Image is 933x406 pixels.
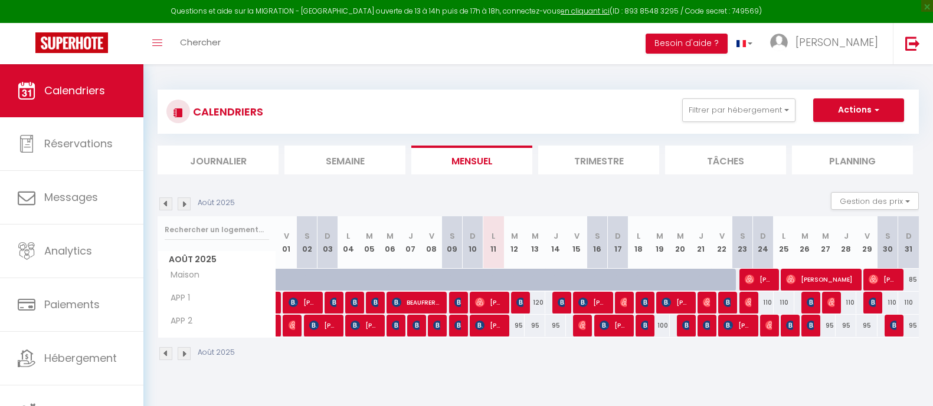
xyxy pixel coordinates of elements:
span: Analytics [44,243,92,258]
div: 95 [898,315,919,336]
th: 08 [421,216,441,269]
th: 14 [545,216,566,269]
div: 110 [774,292,794,313]
input: Rechercher un logement... [165,219,269,240]
th: 11 [483,216,504,269]
span: [PERSON_NAME] [807,314,814,336]
p: Août 2025 [198,197,235,209]
abbr: L [782,230,785,242]
span: [PERSON_NAME] [869,291,876,313]
li: Planning [792,146,913,174]
abbr: S [740,230,745,242]
a: en cliquant ici [561,6,610,16]
abbr: M [387,230,394,242]
span: [PERSON_NAME] [807,291,814,313]
span: [PERSON_NAME] [454,314,461,336]
span: [PERSON_NAME] [330,291,337,313]
a: Chercher [171,23,230,64]
li: Journalier [158,146,279,174]
abbr: M [801,230,808,242]
abbr: M [511,230,518,242]
abbr: V [719,230,725,242]
span: [PERSON_NAME] [351,291,358,313]
span: [PERSON_NAME] [869,268,896,291]
abbr: L [346,230,350,242]
span: Août 2025 [158,251,276,268]
span: [PERSON_NAME] [351,314,378,336]
a: [PERSON_NAME] [276,292,282,314]
th: 12 [504,216,525,269]
div: 110 [878,292,898,313]
th: 30 [878,216,898,269]
span: [PERSON_NAME] [745,291,752,313]
a: ... [PERSON_NAME] [761,23,893,64]
iframe: LiveChat chat widget [883,357,933,406]
abbr: D [615,230,621,242]
button: Besoin d'aide ? [646,34,728,54]
th: 29 [856,216,877,269]
div: 95 [856,315,877,336]
th: 09 [442,216,463,269]
th: 20 [670,216,690,269]
h3: CALENDRIERS [190,98,263,125]
li: Trimestre [538,146,659,174]
span: [PERSON_NAME] [289,291,316,313]
span: [PERSON_NAME] [641,291,648,313]
span: [PERSON_NAME] [475,291,503,313]
abbr: J [699,230,703,242]
div: 95 [836,315,856,336]
abbr: S [450,230,455,242]
th: 01 [276,216,297,269]
span: [PERSON_NAME] [516,291,523,313]
span: [PERSON_NAME] [890,314,897,336]
th: 03 [317,216,338,269]
th: 13 [525,216,545,269]
abbr: M [656,230,663,242]
div: 100 [649,315,670,336]
span: [PERSON_NAME] [703,291,710,313]
li: Semaine [284,146,405,174]
button: Actions [813,98,904,122]
th: 10 [463,216,483,269]
div: 95 [815,315,836,336]
th: 28 [836,216,856,269]
div: 110 [898,292,919,313]
abbr: D [325,230,330,242]
abbr: D [906,230,912,242]
li: Mensuel [411,146,532,174]
abbr: S [305,230,310,242]
span: [PERSON_NAME] [309,314,337,336]
img: Super Booking [35,32,108,53]
span: [PERSON_NAME] [703,314,710,336]
span: [PERSON_NAME] DENANCE [662,291,689,313]
span: [PERSON_NAME] [289,314,296,336]
th: 04 [338,216,359,269]
span: Paiements [44,297,100,312]
img: ... [770,34,788,51]
span: Maison [160,269,204,282]
abbr: M [366,230,373,242]
p: Août 2025 [198,347,235,358]
th: 07 [400,216,421,269]
abbr: V [574,230,580,242]
span: [PERSON_NAME] [641,314,648,336]
th: 22 [711,216,732,269]
span: [PERSON_NAME] [392,314,399,336]
abbr: D [470,230,476,242]
span: Hébergement [44,351,117,365]
th: 19 [649,216,670,269]
div: 95 [545,315,566,336]
abbr: L [492,230,495,242]
span: Calendriers [44,83,105,98]
th: 31 [898,216,919,269]
span: [PERSON_NAME] [558,291,565,313]
abbr: M [677,230,684,242]
abbr: M [532,230,539,242]
span: [PERSON_NAME] [786,268,855,291]
div: 95 [525,315,545,336]
span: APP 1 [160,292,204,305]
span: [PERSON_NAME] [827,291,834,313]
span: [PERSON_NAME] [724,314,751,336]
abbr: J [844,230,849,242]
span: [PERSON_NAME] [620,291,627,313]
